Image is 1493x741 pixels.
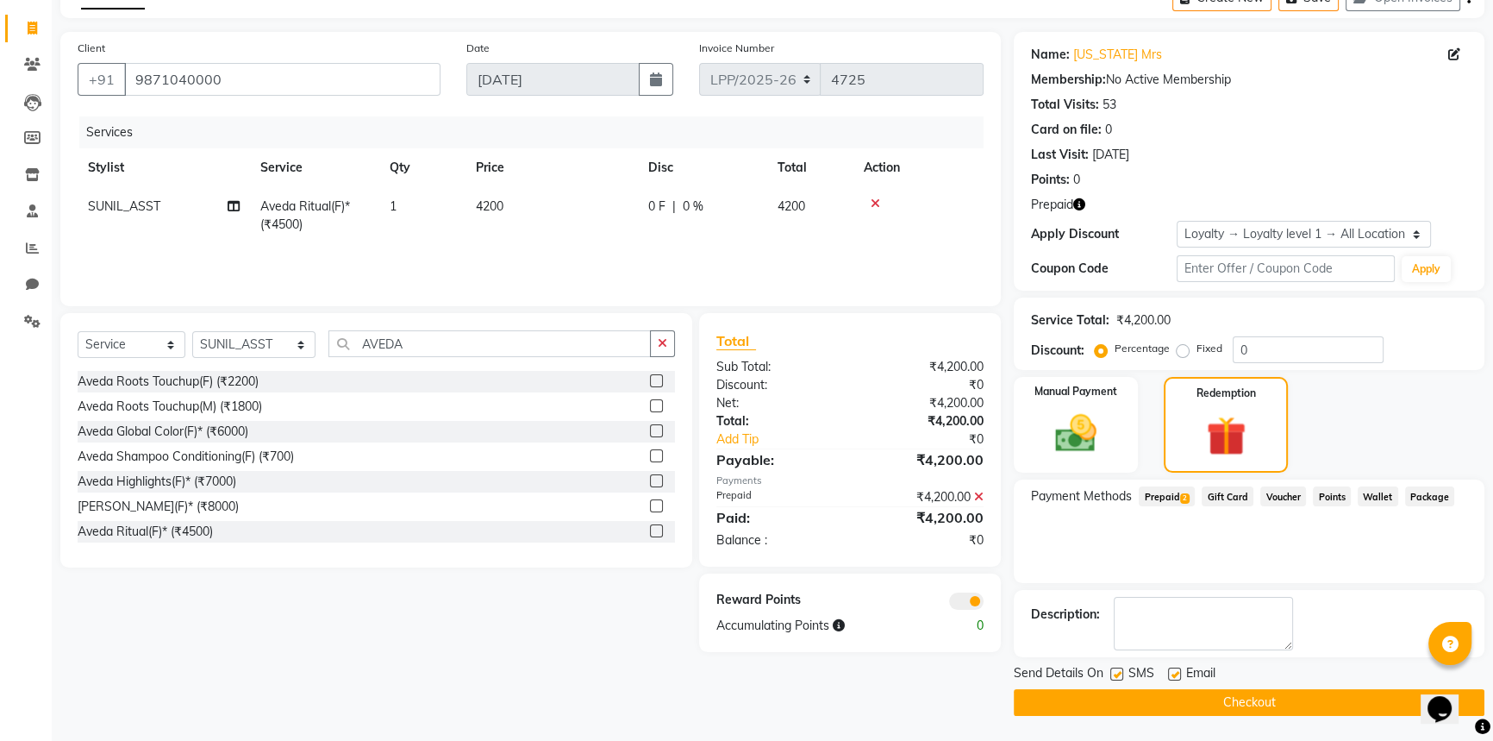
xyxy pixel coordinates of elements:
div: ₹4,200.00 [850,488,996,506]
div: ₹4,200.00 [1116,311,1171,330]
div: Apply Discount [1031,225,1177,243]
div: 0 [1105,121,1112,139]
th: Price [465,148,638,187]
input: Search or Scan [328,330,651,357]
button: +91 [78,63,126,96]
label: Redemption [1196,386,1256,401]
span: Wallet [1358,487,1398,506]
div: ₹0 [874,430,996,449]
input: Search by Name/Mobile/Email/Code [124,63,440,96]
span: 0 % [683,198,703,216]
th: Service [250,148,379,187]
th: Qty [379,148,465,187]
div: Paid: [703,507,850,528]
a: Add Tip [703,430,875,449]
div: Payable: [703,449,850,470]
label: Manual Payment [1034,384,1117,399]
span: 2 [1180,493,1190,504]
div: 0 [923,617,996,635]
label: Client [78,41,105,56]
div: Aveda Highlights(F)* (₹7000) [78,473,236,491]
img: _cash.svg [1042,410,1109,457]
span: SMS [1128,664,1154,686]
img: _gift.svg [1194,411,1259,461]
div: 0 [1073,171,1080,189]
div: ₹4,200.00 [850,394,996,412]
div: Total Visits: [1031,96,1099,114]
label: Date [466,41,490,56]
div: Total: [703,412,850,430]
div: ₹0 [850,531,996,549]
span: Prepaid [1031,196,1073,214]
div: Description: [1031,606,1100,624]
span: Gift Card [1202,487,1253,506]
span: Total [716,332,756,350]
th: Action [853,148,984,187]
th: Stylist [78,148,250,187]
div: Net: [703,394,850,412]
span: Payment Methods [1031,487,1132,506]
div: Coupon Code [1031,260,1177,278]
div: Accumulating Points [703,617,924,635]
div: Name: [1031,46,1070,64]
button: Apply [1402,256,1451,282]
div: No Active Membership [1031,71,1467,89]
div: [PERSON_NAME](F)* (₹8000) [78,498,239,516]
div: ₹4,200.00 [850,449,996,470]
div: Discount: [703,376,850,394]
div: [DATE] [1092,146,1129,164]
div: Discount: [1031,342,1084,360]
span: Points [1313,487,1351,506]
div: Points: [1031,171,1070,189]
span: Send Details On [1014,664,1103,686]
div: ₹4,200.00 [850,358,996,376]
div: Prepaid [703,488,850,506]
div: 53 [1103,96,1116,114]
div: Payments [716,474,984,488]
span: Prepaid [1139,487,1195,506]
iframe: chat widget [1421,672,1476,724]
div: ₹0 [850,376,996,394]
div: ₹4,200.00 [850,507,996,528]
label: Invoice Number [699,41,774,56]
span: 1 [390,198,397,214]
div: Service Total: [1031,311,1109,330]
div: Aveda Roots Touchup(M) (₹1800) [78,398,262,416]
span: Email [1186,664,1215,686]
button: Checkout [1014,689,1484,716]
div: Sub Total: [703,358,850,376]
div: Balance : [703,531,850,549]
th: Total [767,148,853,187]
div: Membership: [1031,71,1106,89]
label: Fixed [1196,341,1222,356]
div: Aveda Roots Touchup(F) (₹2200) [78,373,259,391]
label: Percentage [1115,341,1170,356]
span: 0 F [648,198,665,216]
span: 4200 [778,198,805,214]
a: [US_STATE] Mrs [1073,46,1162,64]
span: Package [1405,487,1455,506]
div: Reward Points [703,591,850,610]
div: Aveda Ritual(F)* (₹4500) [78,523,213,541]
th: Disc [638,148,767,187]
span: | [672,198,676,216]
div: Services [79,116,996,148]
div: Card on file: [1031,121,1102,139]
span: 4200 [476,198,503,214]
div: Last Visit: [1031,146,1089,164]
input: Enter Offer / Coupon Code [1177,255,1395,282]
span: Aveda Ritual(F)* (₹4500) [260,198,350,232]
span: SUNIL_ASST [88,198,160,214]
div: ₹4,200.00 [850,412,996,430]
div: Aveda Global Color(F)* (₹6000) [78,423,248,441]
span: Voucher [1260,487,1306,506]
div: Aveda Shampoo Conditioning(F) (₹700) [78,448,294,466]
